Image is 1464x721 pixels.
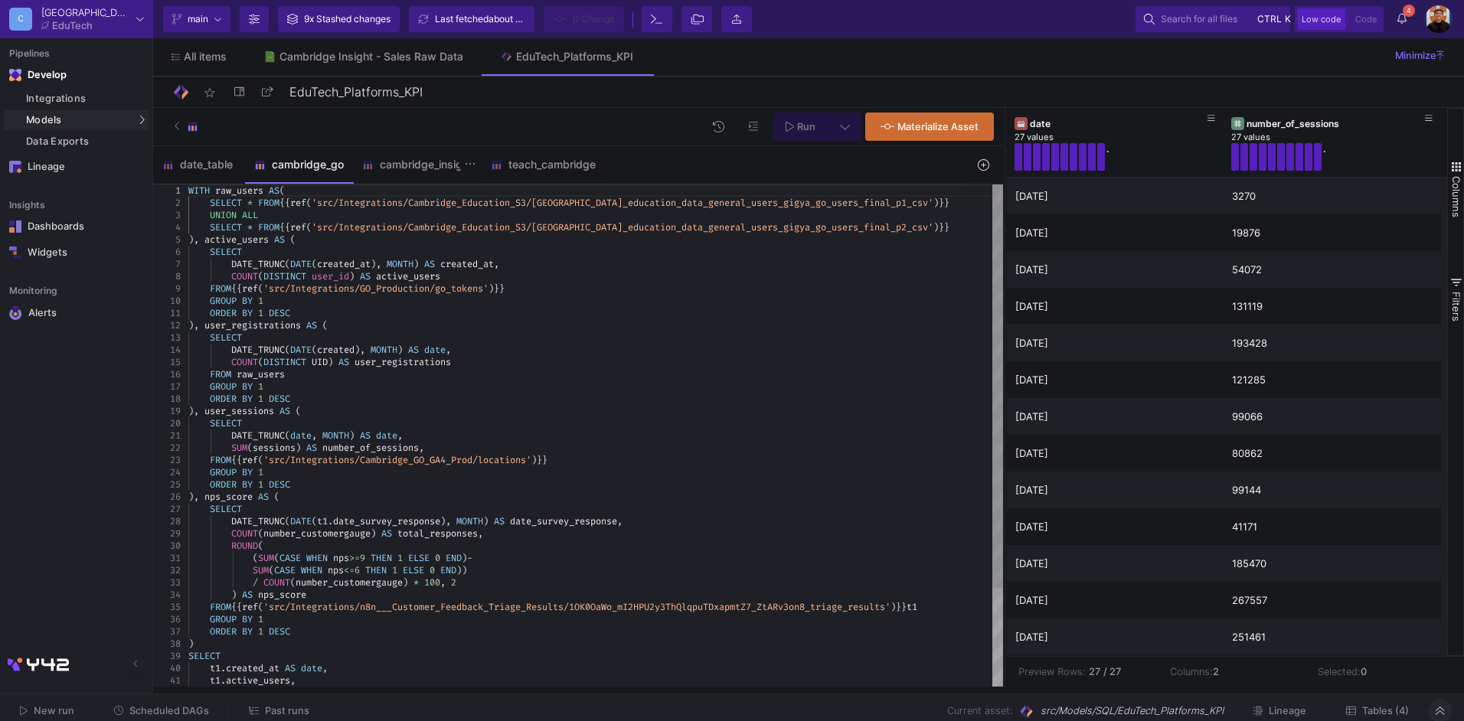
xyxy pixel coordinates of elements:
span: 1 [258,478,263,491]
span: WHEN [306,552,328,564]
div: 2 [153,197,181,209]
img: Navigation icon [9,69,21,81]
span: ( [312,344,317,356]
span: ( [285,344,290,356]
img: SQL-Model type child icon [254,159,266,171]
div: 19876 [1232,215,1433,251]
div: 21 [153,429,181,442]
span: AS [306,442,317,454]
span: DATE [290,344,312,356]
button: Materialize Asset [865,113,994,141]
span: DATE_TRUNC [231,344,285,356]
span: ( [312,515,317,527]
span: 'src/Integrations/Cambridge_Education_S3/[GEOGRAPHIC_DATA] [312,221,623,233]
div: [DATE] [1015,252,1215,288]
span: DESC [269,307,290,319]
span: number_of_sessions [322,442,419,454]
div: 22 [153,442,181,454]
div: . [1323,143,1325,171]
span: ) [397,344,403,356]
span: ) [483,515,489,527]
button: ctrlk [1253,10,1282,28]
span: ctrl [1257,10,1282,28]
img: Navigation icon [9,220,21,233]
span: COUNT [231,270,258,282]
a: Navigation iconWidgets [4,240,149,265]
a: Integrations [4,89,149,109]
div: 31 [153,552,181,564]
span: , [617,515,623,527]
span: Models [26,114,62,126]
span: GROUP [210,380,237,393]
span: AS [258,491,269,503]
span: ( [258,282,263,295]
span: 1 [258,307,263,319]
span: BY [242,466,253,478]
span: . [328,515,333,527]
span: AS [338,356,349,368]
span: ( [296,405,301,417]
span: BY [242,295,253,307]
span: , [494,258,499,270]
span: FROM [258,197,279,209]
div: [GEOGRAPHIC_DATA] [41,8,130,18]
span: ), [188,491,199,503]
span: ALL [242,209,258,221]
div: 26 [153,491,181,503]
div: 19 [153,405,181,417]
div: Alerts [28,306,128,320]
button: Last fetchedabout 1 hour ago [409,6,534,32]
span: ), [188,405,199,417]
div: [DATE] [1015,215,1215,251]
div: 29 [153,527,181,540]
a: Data Exports [4,132,149,152]
span: AS [360,270,371,282]
mat-icon: star_border [201,83,219,102]
span: BY [242,478,253,491]
span: AS [494,515,505,527]
span: New run [34,705,74,716]
span: raw_users [237,368,285,380]
span: ROUND [231,540,258,552]
div: 131119 [1232,289,1433,325]
span: }} [939,197,949,209]
span: t1 [317,515,328,527]
span: about 1 hour ago [489,13,560,24]
span: >= [349,552,360,564]
span: BY [242,393,253,405]
div: 6 [153,246,181,258]
div: 13 [153,331,181,344]
button: main [163,6,230,32]
span: DATE [290,515,312,527]
span: ), [440,515,451,527]
div: [DATE] [1015,362,1215,398]
span: , [419,442,424,454]
span: _education_data_general_users_gigya_go_users_final [623,197,890,209]
div: 80862 [1232,436,1433,471]
span: nps [333,552,349,564]
div: 11 [153,307,181,319]
span: AS [408,344,419,356]
img: SQL-Model type child icon [491,159,502,171]
button: SQL-Model type child icon [162,113,217,141]
span: COUNT [231,527,258,540]
div: 1 [153,184,181,197]
div: 16 [153,368,181,380]
span: AS [269,184,279,197]
div: 27 values [1015,132,1216,143]
div: [DATE] [1015,546,1215,582]
span: 1 [258,466,263,478]
span: SELECT [210,417,242,429]
div: 4 [153,221,181,233]
span: DISTINCT [263,356,306,368]
img: Navigation icon [9,161,21,173]
div: 99066 [1232,399,1433,435]
div: number_of_sessions [1247,118,1425,129]
div: 12 [153,319,181,331]
span: Lineage [1269,705,1306,716]
span: ref [290,221,306,233]
span: ( [279,184,285,197]
span: Run [797,121,815,132]
span: ) [349,270,355,282]
span: total_responses [397,527,478,540]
